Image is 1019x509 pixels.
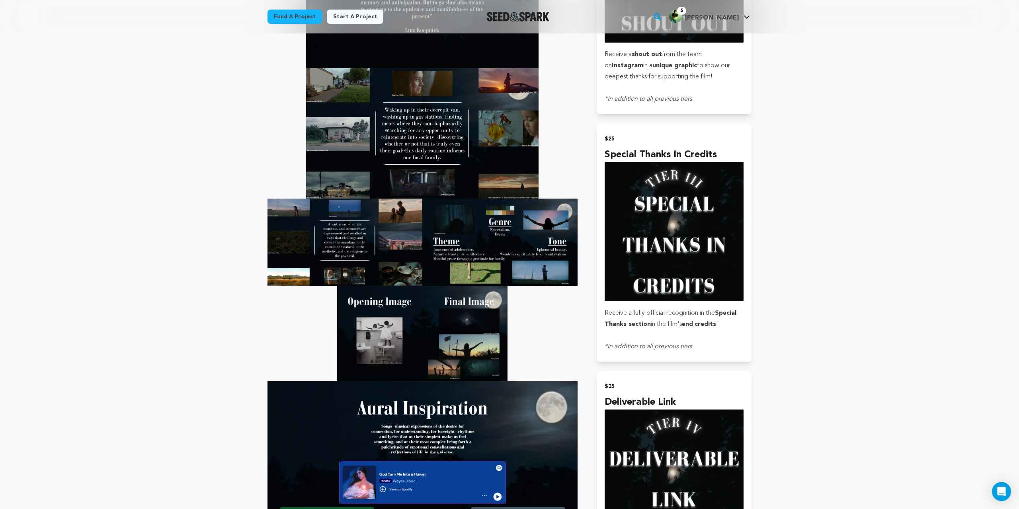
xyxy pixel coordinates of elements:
span: [PERSON_NAME] [685,15,739,21]
img: incentive [605,162,744,301]
a: Seed&Spark Homepage [487,12,549,21]
h2: $35 [605,381,744,392]
img: 1751928948-Waxing%20-%20S&S%20BG%20Pic.jpg [267,199,422,286]
h4: Deliverable Link [605,395,744,410]
em: *In addition to all previous tiers [605,343,692,350]
h4: Special Thanks in Credits [605,148,744,162]
strong: Instagram [612,62,643,69]
button: $25 Special Thanks in Credits incentive Receive a fully official recognition in theSpecial Thanks... [597,124,752,361]
img: 1751929132-Waxing%20-%20S&S%20BG%20Pic.jpg [337,286,508,381]
div: Open Intercom Messenger [992,482,1011,501]
a: Start a project [327,10,383,24]
div: Sterling S.'s Profile [669,10,739,23]
img: 9022548619f7b85d.jpg [669,10,682,23]
img: Seed&Spark Logo Dark Mode [487,12,549,21]
strong: end [682,321,693,328]
p: Receive a fully official recognition in the in the film's ! [605,308,744,330]
strong: credits [695,321,716,328]
strong: unique graphic [652,62,697,69]
a: Fund a project [267,10,322,24]
strong: shout out [632,51,662,58]
span: 6 [677,7,686,15]
img: 1751928815-Waxing%20-%20S&S%20BG%20Pic.jpg [306,68,539,199]
strong: Special Thanks section [605,310,736,328]
img: 1751929072-Waxing%20-%20S&S%20BG%20Pic.jpg [422,199,577,285]
em: *In addition to all previous tiers [605,96,692,102]
span: Sterling S.'s Profile [668,8,752,25]
p: Receive a from the team on in a to show our deepest thanks for supporting the film! [605,49,744,82]
h2: $25 [605,133,744,144]
a: Sterling S.'s Profile [668,8,752,23]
